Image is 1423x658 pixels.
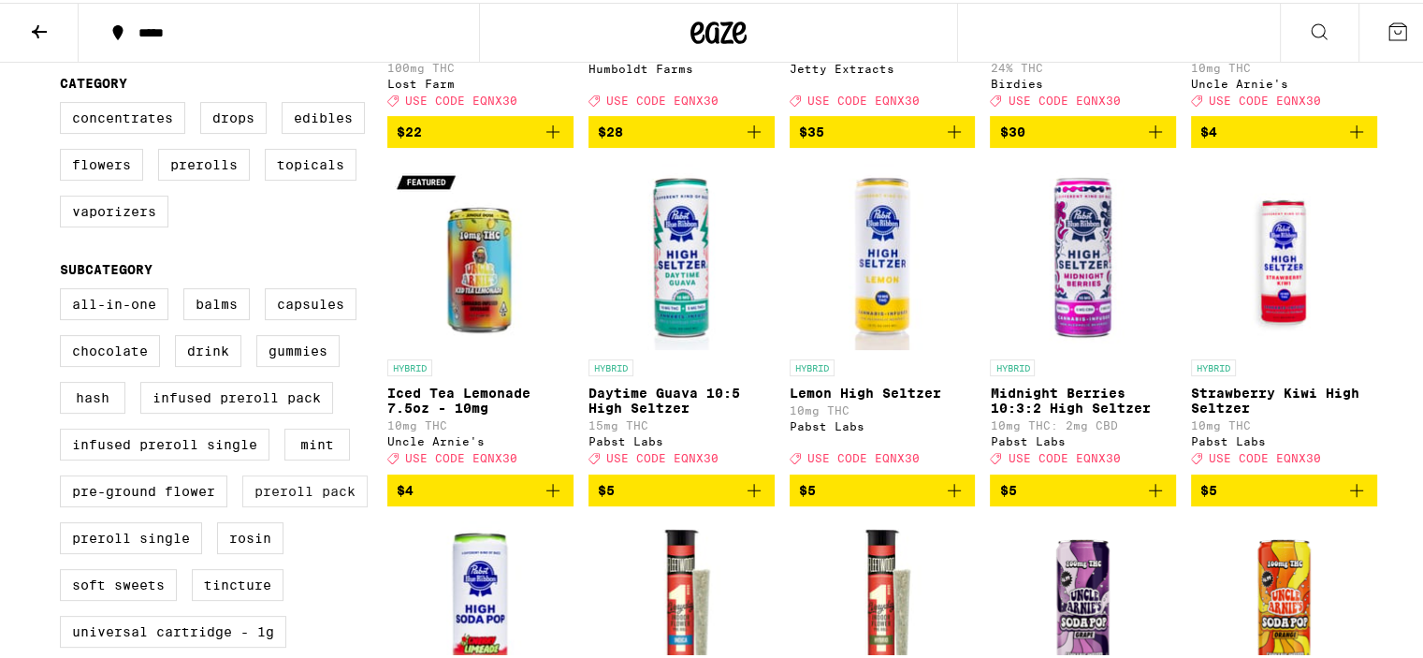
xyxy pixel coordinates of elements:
legend: Subcategory [60,259,152,274]
label: Flowers [60,146,143,178]
p: HYBRID [588,357,633,373]
p: Iced Tea Lemonade 7.5oz - 10mg [387,383,574,413]
p: 24% THC [990,59,1176,71]
span: USE CODE EQNX30 [1209,450,1321,462]
a: Open page for Daytime Guava 10:5 High Seltzer from Pabst Labs [588,160,775,471]
label: Drops [200,99,267,131]
p: HYBRID [790,357,835,373]
button: Add to bag [990,113,1176,145]
p: Strawberry Kiwi High Seltzer [1191,383,1377,413]
p: 15mg THC [588,417,775,429]
label: Topicals [265,146,356,178]
div: Pabst Labs [790,417,976,430]
legend: Category [60,73,127,88]
img: Uncle Arnie's - Iced Tea Lemonade 7.5oz - 10mg [387,160,574,347]
button: Add to bag [790,472,976,504]
label: Drink [175,332,241,364]
p: HYBRID [387,357,432,373]
button: Add to bag [1191,472,1377,504]
p: 10mg THC [387,417,574,429]
button: Add to bag [588,113,775,145]
span: $5 [1200,480,1217,495]
div: Birdies [990,75,1176,87]
span: USE CODE EQNX30 [606,450,719,462]
p: Daytime Guava 10:5 High Seltzer [588,383,775,413]
div: Pabst Labs [588,432,775,445]
span: $4 [397,480,414,495]
span: $4 [1200,122,1217,137]
span: $5 [999,480,1016,495]
p: HYBRID [990,357,1035,373]
p: 10mg THC [1191,417,1377,429]
button: Add to bag [990,472,1176,504]
a: Open page for Strawberry Kiwi High Seltzer from Pabst Labs [1191,160,1377,471]
label: Hash [60,379,125,411]
button: Add to bag [588,472,775,504]
button: Add to bag [387,113,574,145]
p: 10mg THC [790,402,976,414]
p: HYBRID [1191,357,1236,373]
label: Rosin [217,519,283,551]
img: Pabst Labs - Daytime Guava 10:5 High Seltzer [588,160,775,347]
p: 10mg THC: 2mg CBD [990,417,1176,429]
span: $5 [799,480,816,495]
label: Concentrates [60,99,185,131]
label: Infused Preroll Single [60,426,269,458]
label: Prerolls [158,146,250,178]
span: USE CODE EQNX30 [807,92,920,104]
label: All-In-One [60,285,168,317]
div: Lost Farm [387,75,574,87]
img: Pabst Labs - Lemon High Seltzer [790,160,976,347]
button: Add to bag [790,113,976,145]
label: Gummies [256,332,340,364]
span: $5 [598,480,615,495]
div: Pabst Labs [1191,432,1377,445]
label: Chocolate [60,332,160,364]
span: Hi. Need any help? [11,13,135,28]
div: Jetty Extracts [790,60,976,72]
span: $28 [598,122,623,137]
label: Preroll Single [60,519,202,551]
label: Infused Preroll Pack [140,379,333,411]
label: Capsules [265,285,356,317]
button: Add to bag [1191,113,1377,145]
span: USE CODE EQNX30 [606,92,719,104]
div: Humboldt Farms [588,60,775,72]
label: Preroll Pack [242,473,368,504]
span: USE CODE EQNX30 [807,450,920,462]
label: Tincture [192,566,283,598]
label: Mint [284,426,350,458]
span: $35 [799,122,824,137]
span: USE CODE EQNX30 [1008,450,1120,462]
label: Soft Sweets [60,566,177,598]
p: 10mg THC [1191,59,1377,71]
p: Lemon High Seltzer [790,383,976,398]
img: Pabst Labs - Strawberry Kiwi High Seltzer [1191,160,1377,347]
div: Uncle Arnie's [387,432,574,445]
img: Pabst Labs - Midnight Berries 10:3:2 High Seltzer [990,160,1176,347]
p: Midnight Berries 10:3:2 High Seltzer [990,383,1176,413]
span: $22 [397,122,422,137]
span: USE CODE EQNX30 [1209,92,1321,104]
a: Open page for Midnight Berries 10:3:2 High Seltzer from Pabst Labs [990,160,1176,471]
label: Vaporizers [60,193,168,225]
span: $30 [999,122,1024,137]
label: Edibles [282,99,365,131]
div: Uncle Arnie's [1191,75,1377,87]
button: Add to bag [387,472,574,504]
div: Pabst Labs [990,432,1176,445]
label: Universal Cartridge - 1g [60,613,286,645]
label: Balms [183,285,250,317]
a: Open page for Lemon High Seltzer from Pabst Labs [790,160,976,471]
span: USE CODE EQNX30 [1008,92,1120,104]
span: USE CODE EQNX30 [405,450,517,462]
p: 100mg THC [387,59,574,71]
span: USE CODE EQNX30 [405,92,517,104]
label: Pre-ground Flower [60,473,227,504]
a: Open page for Iced Tea Lemonade 7.5oz - 10mg from Uncle Arnie's [387,160,574,471]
